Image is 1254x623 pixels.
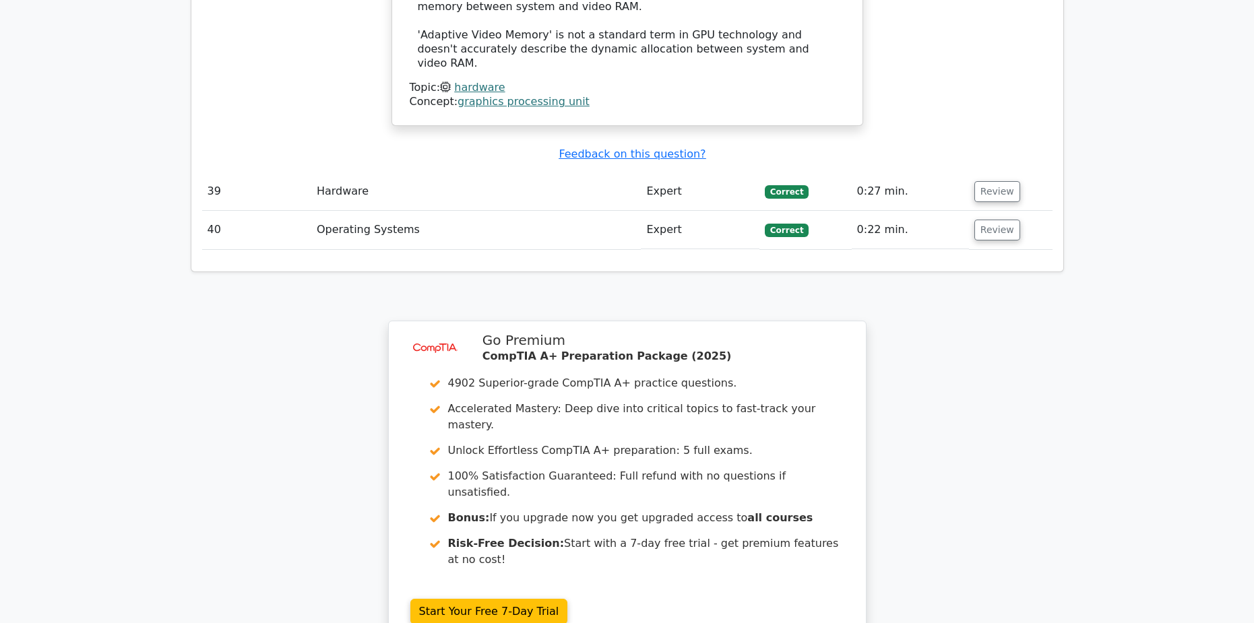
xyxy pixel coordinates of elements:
div: Concept: [410,95,845,109]
td: 0:27 min. [852,172,969,211]
div: Topic: [410,81,845,95]
td: 39 [202,172,311,211]
td: Operating Systems [311,211,641,249]
td: Expert [641,172,759,211]
span: Correct [765,224,809,237]
td: 0:22 min. [852,211,969,249]
a: hardware [454,81,505,94]
td: Expert [641,211,759,249]
button: Review [974,181,1020,202]
a: graphics processing unit [458,95,590,108]
span: Correct [765,185,809,199]
a: Feedback on this question? [559,147,706,160]
button: Review [974,220,1020,240]
td: Hardware [311,172,641,211]
td: 40 [202,211,311,249]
